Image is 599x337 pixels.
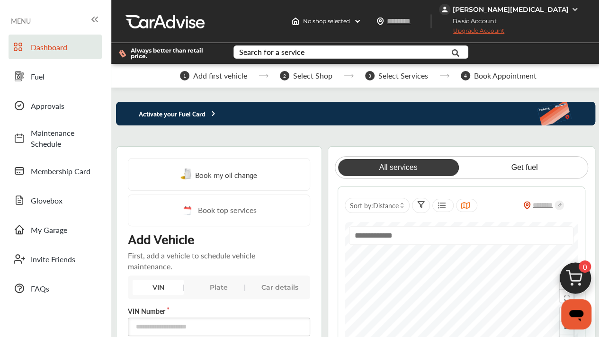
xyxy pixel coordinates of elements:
img: dollor_label_vector.a70140d1.svg [119,50,126,58]
span: 4 [461,71,470,80]
a: Fuel [9,64,102,89]
span: Book top services [198,204,257,216]
span: Invite Friends [31,254,97,265]
a: Glovebox [9,188,102,213]
img: oil-change.e5047c97.svg [180,168,193,180]
span: No shop selected [303,18,350,25]
span: Sort by : [350,201,399,210]
img: cart_icon.3d0951e8.svg [553,258,598,303]
div: [PERSON_NAME][MEDICAL_DATA] [453,5,569,14]
span: Select Shop [293,71,332,80]
p: Add Vehicle [128,230,194,246]
img: jVpblrzwTbfkPYzPPzSLxeg0AAAAASUVORK5CYII= [439,4,450,15]
img: header-down-arrow.9dd2ce7d.svg [354,18,361,25]
img: stepper-arrow.e24c07c6.svg [439,74,449,78]
span: My Garage [31,224,97,235]
span: Basic Account [440,16,504,26]
span: Book my oil change [195,168,257,181]
button: Zoom out [560,321,573,335]
img: WGsFRI8htEPBVLJbROoPRyZpYNWhNONpIPPETTm6eUC0GeLEiAAAAAElFTkSuQmCC [571,6,579,13]
div: Search for a service [239,48,304,56]
p: First, add a vehicle to schedule vehicle maintenance. [128,250,255,272]
p: Activate your Fuel Card [116,108,217,119]
img: cal_icon.0803b883.svg [181,204,193,216]
img: location_vector_orange.38f05af8.svg [523,201,531,209]
img: stepper-arrow.e24c07c6.svg [259,74,268,78]
span: 3 [365,71,375,80]
img: location_vector.a44bc228.svg [376,18,384,25]
button: Zoom in [560,307,573,321]
label: VIN Number [128,306,310,316]
a: Maintenance Schedule [9,123,102,154]
span: Glovebox [31,195,97,206]
span: Select Services [378,71,428,80]
a: FAQs [9,276,102,301]
img: header-home-logo.8d720a4f.svg [292,18,299,25]
a: Membership Card [9,159,102,183]
span: Always better than retail price. [131,48,218,59]
span: Maintenance Schedule [31,127,97,149]
a: Book my oil change [180,168,257,181]
span: 1 [180,71,189,80]
img: activate-banner.5eeab9f0af3a0311e5fa.png [536,102,595,125]
iframe: Button to launch messaging window [561,299,591,329]
a: Approvals [9,93,102,118]
span: Fuel [31,71,97,82]
a: Book top services [128,195,310,226]
span: 0 [579,260,591,273]
span: Membership Card [31,166,97,177]
a: Dashboard [9,35,102,59]
a: My Garage [9,217,102,242]
span: Zoom out [560,321,573,335]
div: VIN [133,280,184,295]
span: FAQs [31,283,97,294]
span: MENU [11,17,31,25]
span: 2 [280,71,289,80]
a: Get fuel [464,159,585,176]
span: Add first vehicle [193,71,247,80]
img: stepper-arrow.e24c07c6.svg [344,74,354,78]
span: Approvals [31,100,97,111]
span: Book Appointment [474,71,536,80]
a: Invite Friends [9,247,102,271]
span: Distance [373,201,399,210]
div: Car details [254,280,305,295]
span: Dashboard [31,42,97,53]
a: All services [338,159,459,176]
span: Upgrade Account [439,27,504,39]
div: Plate [193,280,244,295]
